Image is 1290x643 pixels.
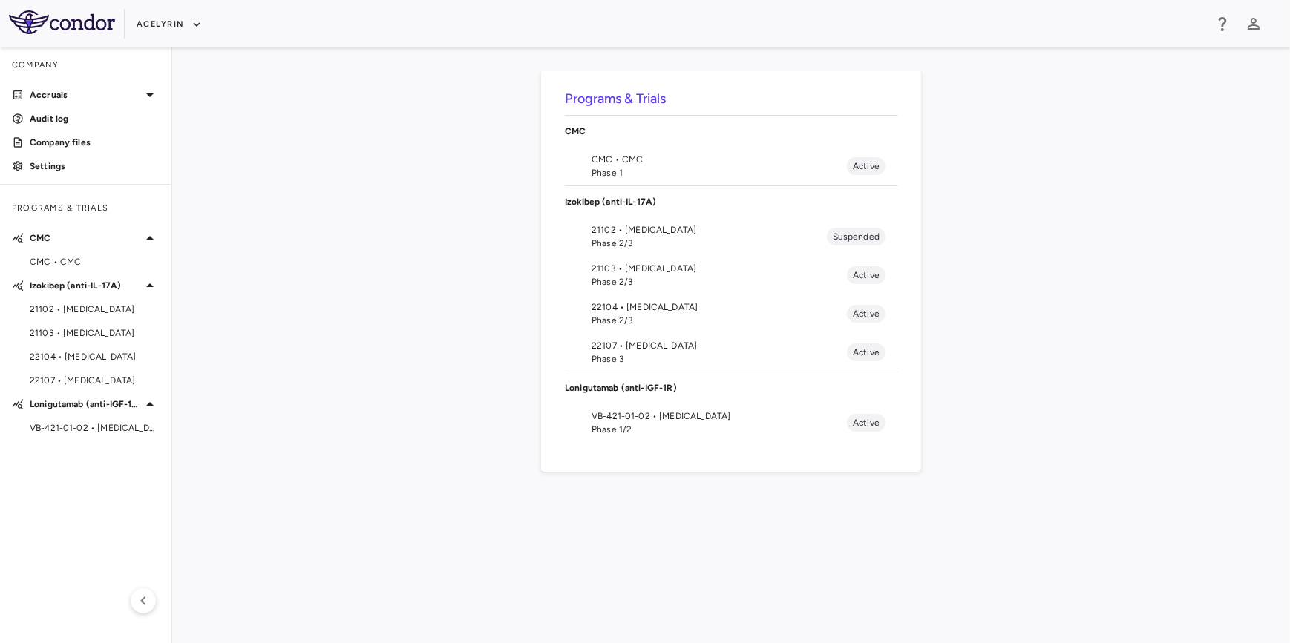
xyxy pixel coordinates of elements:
[565,195,897,208] p: Izokibep (anti-IL-17A)
[30,88,141,102] p: Accruals
[592,339,847,352] span: 22107 • [MEDICAL_DATA]
[592,275,847,288] span: Phase 2/3
[592,423,847,436] span: Phase 1/2
[592,300,847,314] span: 22104 • [MEDICAL_DATA]
[30,398,141,411] p: Lonigutamab (anti-IGF-1R)
[565,217,897,256] li: 21102 • [MEDICAL_DATA]Phase 2/3Suspended
[592,409,847,423] span: VB-421-01-02 • [MEDICAL_DATA]
[592,153,847,166] span: CMC • CMC
[565,381,897,395] p: Lonigutamab (anti-IGF-1R)
[592,352,847,366] span: Phase 3
[565,147,897,185] li: CMC • CMCPhase 1Active
[565,125,897,138] p: CMC
[565,333,897,372] li: 22107 • [MEDICAL_DATA]Phase 3Active
[30,350,159,363] span: 22104 • [MEDICAL_DATA]
[30,136,159,149] p: Company files
[565,256,897,294] li: 21103 • [MEDICAL_DATA]Phase 2/3Active
[565,294,897,333] li: 22104 • [MEDICAL_DATA]Phase 2/3Active
[592,223,827,237] span: 21102 • [MEDICAL_DATA]
[30,421,159,435] span: VB-421-01-02 • [MEDICAL_DATA]
[847,346,885,359] span: Active
[30,303,159,316] span: 21102 • [MEDICAL_DATA]
[30,279,141,292] p: Izokibep (anti-IL-17A)
[9,10,115,34] img: logo-full-BYUhSk78.svg
[30,159,159,173] p: Settings
[30,255,159,268] span: CMC • CMC
[827,230,885,243] span: Suspended
[565,372,897,403] div: Lonigutamab (anti-IGF-1R)
[847,159,885,173] span: Active
[30,231,141,245] p: CMC
[30,112,159,125] p: Audit log
[847,307,885,320] span: Active
[30,374,159,387] span: 22107 • [MEDICAL_DATA]
[592,237,827,250] span: Phase 2/3
[137,13,202,36] button: Acelyrin
[592,166,847,179] span: Phase 1
[847,416,885,429] span: Active
[592,314,847,327] span: Phase 2/3
[592,262,847,275] span: 21103 • [MEDICAL_DATA]
[30,326,159,340] span: 21103 • [MEDICAL_DATA]
[565,89,897,109] h6: Programs & Trials
[847,268,885,282] span: Active
[565,116,897,147] div: CMC
[565,186,897,217] div: Izokibep (anti-IL-17A)
[565,403,897,442] li: VB-421-01-02 • [MEDICAL_DATA]Phase 1/2Active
